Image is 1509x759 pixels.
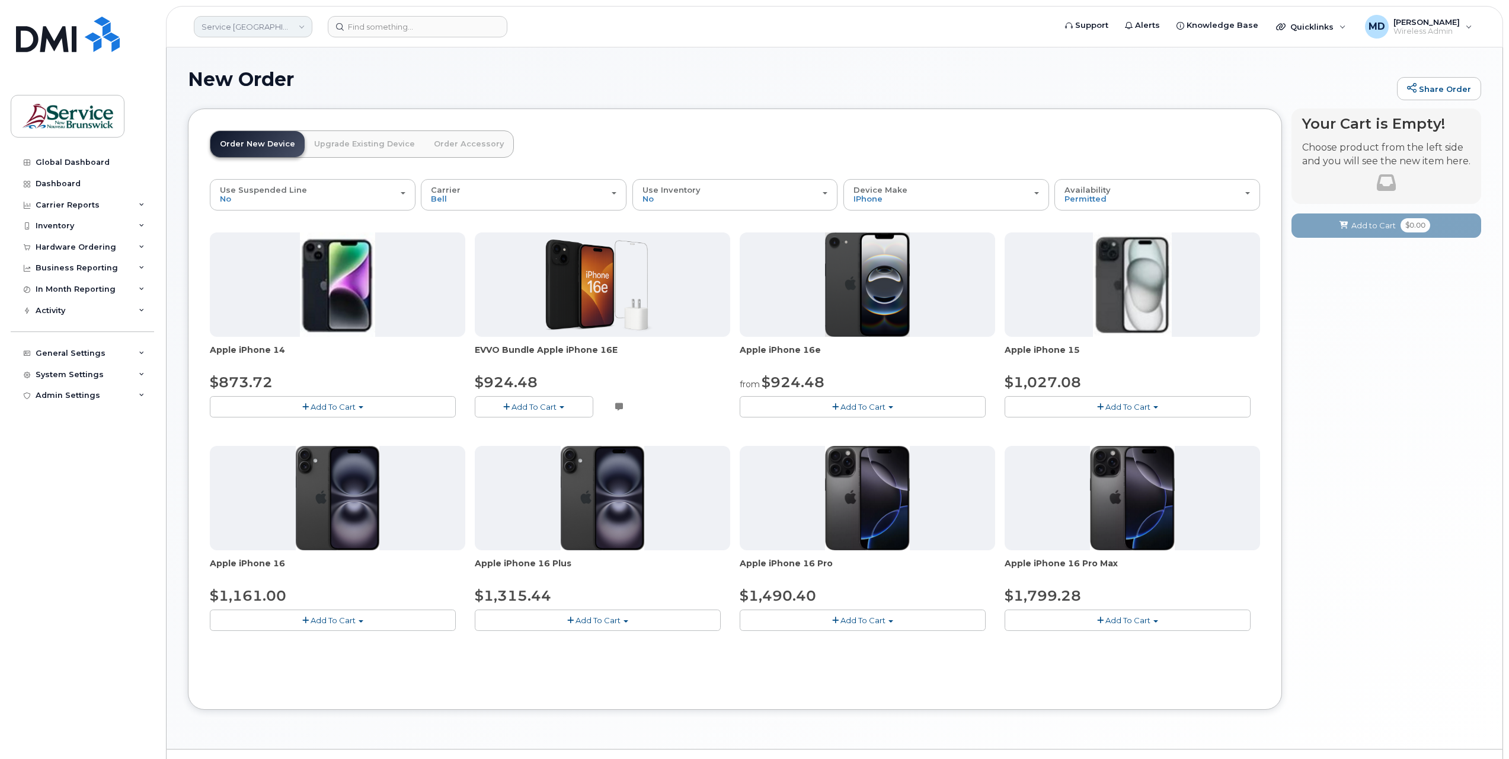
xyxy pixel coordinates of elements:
span: Add To Cart [840,616,885,625]
small: from [740,379,760,390]
button: Carrier Bell [421,179,626,210]
span: $1,490.40 [740,587,816,604]
span: $1,799.28 [1005,587,1081,604]
button: Availability Permitted [1054,179,1260,210]
span: Add To Cart [311,402,356,412]
span: Device Make [853,185,907,194]
span: $924.48 [762,374,824,391]
span: Add To Cart [1105,616,1150,625]
button: Add To Cart [1005,396,1251,417]
button: Add To Cart [210,610,456,630]
span: $1,315.44 [475,587,551,604]
div: Apple iPhone 16 Pro Max [1005,557,1260,581]
img: iphone_16_pro.png [825,446,909,550]
span: No [220,194,231,203]
div: Apple iPhone 16 [210,557,465,581]
button: Add To Cart [740,610,986,630]
span: $1,161.00 [210,587,286,604]
span: Add to Cart [1351,220,1396,231]
span: No [642,194,654,203]
span: $1,027.08 [1005,374,1081,391]
span: iPhone [853,194,883,203]
button: Use Suspended Line No [210,179,415,210]
h4: Your Cart is Empty! [1302,116,1470,132]
span: Add To Cart [576,616,621,625]
span: Carrier [431,185,461,194]
img: ChatGPT_Image_Aug_20__2025__08_11_56_AM.png [524,232,680,337]
button: Use Inventory No [632,179,838,210]
span: $873.72 [210,374,273,391]
span: Add To Cart [511,402,557,412]
p: Choose product from the left side and you will see the new item here. [1302,141,1470,168]
span: Bell [431,194,447,203]
img: iphone_16_plus.png [561,446,644,550]
a: Share Order [1397,77,1481,101]
span: $924.48 [475,374,538,391]
img: iphone14.jpg [300,232,376,337]
span: Availability [1064,185,1111,194]
a: Order Accessory [424,131,513,157]
span: Add To Cart [840,402,885,412]
h1: New Order [188,69,1391,90]
button: Add To Cart [475,610,721,630]
a: Upgrade Existing Device [305,131,424,157]
div: EVVO Bundle Apple iPhone 16E [475,344,730,368]
span: Add To Cart [1105,402,1150,412]
img: iphone15.jpg [1093,232,1172,337]
span: Add To Cart [311,616,356,625]
button: Add to Cart $0.00 [1291,213,1481,238]
button: Add To Cart [210,396,456,417]
button: Add To Cart [740,396,986,417]
button: Device Make iPhone [843,179,1049,210]
button: Add To Cart [475,396,593,417]
img: iphone_16_pro.png [1090,446,1174,550]
div: Apple iPhone 16 Plus [475,557,730,581]
span: Permitted [1064,194,1107,203]
a: Order New Device [210,131,305,157]
img: iphone_16_plus.png [296,446,379,550]
button: Add To Cart [1005,610,1251,630]
span: Use Suspended Line [220,185,307,194]
span: $0.00 [1401,218,1430,232]
div: Apple iPhone 14 [210,344,465,368]
div: Apple iPhone 15 [1005,344,1260,368]
img: iphone16e.png [825,232,910,337]
div: Apple iPhone 16 Pro [740,557,995,581]
div: Apple iPhone 16e [740,344,995,368]
span: Use Inventory [642,185,701,194]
